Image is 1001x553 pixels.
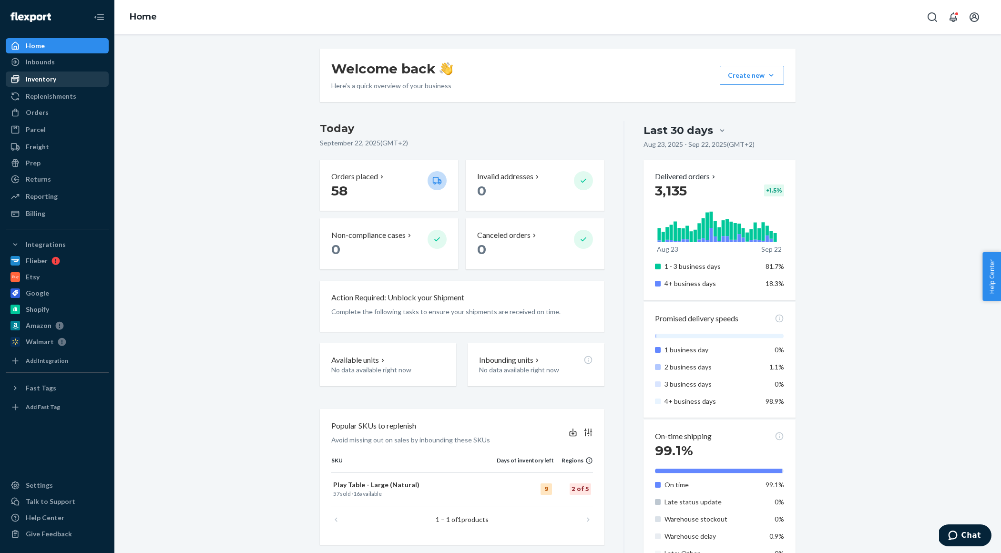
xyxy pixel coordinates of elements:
a: Reporting [6,189,109,204]
img: Flexport logo [10,12,51,22]
h3: Today [320,121,604,136]
span: 58 [331,183,347,199]
div: Integrations [26,240,66,249]
p: Here’s a quick overview of your business [331,81,453,91]
p: On time [664,480,758,490]
div: Add Integration [26,357,68,365]
span: 0% [775,515,784,523]
button: Open account menu [965,8,984,27]
a: Inventory [6,72,109,87]
a: Inbounds [6,54,109,70]
button: Invalid addresses 0 [466,160,604,211]
div: + 1.5 % [764,184,784,196]
p: Canceled orders [477,230,531,241]
span: 98.9% [766,397,784,405]
p: No data available right now [331,365,445,375]
span: 3,135 [655,183,687,199]
a: Help Center [6,510,109,525]
a: Amazon [6,318,109,333]
p: Available units [331,355,379,366]
p: On-time shipping [655,431,712,442]
div: Fast Tags [26,383,56,393]
span: 16 [353,490,360,497]
p: Complete the following tasks to ensure your shipments are received on time. [331,307,593,317]
p: Popular SKUs to replenish [331,420,416,431]
p: 1 - 3 business days [664,262,758,271]
a: Returns [6,172,109,187]
span: 81.7% [766,262,784,270]
a: Add Fast Tag [6,399,109,415]
div: Etsy [26,272,40,282]
p: Invalid addresses [477,171,533,182]
button: Fast Tags [6,380,109,396]
a: Shopify [6,302,109,317]
a: Settings [6,478,109,493]
span: 0 [331,241,340,257]
div: Give Feedback [26,529,72,539]
div: Google [26,288,49,298]
div: Home [26,41,45,51]
span: 1 [458,515,461,523]
div: Help Center [26,513,64,522]
p: September 22, 2025 ( GMT+2 ) [320,138,604,148]
a: Home [6,38,109,53]
button: Integrations [6,237,109,252]
div: Prep [26,158,41,168]
button: Non-compliance cases 0 [320,218,458,269]
span: 0% [775,498,784,506]
p: No data available right now [479,365,592,375]
p: Action Required: Unblock your Shipment [331,292,464,303]
div: Returns [26,174,51,184]
a: Home [130,11,157,22]
a: Etsy [6,269,109,285]
div: Shopify [26,305,49,314]
p: Avoid missing out on sales by inbounding these SKUs [331,435,490,445]
div: Replenishments [26,92,76,101]
p: Aug 23 [657,245,678,254]
div: Add Fast Tag [26,403,60,411]
div: Settings [26,481,53,490]
button: Inbounding unitsNo data available right now [468,343,604,387]
div: Last 30 days [643,123,713,138]
a: Billing [6,206,109,221]
div: Flieber [26,256,48,266]
a: Flieber [6,253,109,268]
a: Replenishments [6,89,109,104]
p: Promised delivery speeds [655,313,738,324]
div: 9 [541,483,552,495]
p: Aug 23, 2025 - Sep 22, 2025 ( GMT+2 ) [643,140,755,149]
div: Freight [26,142,49,152]
div: 2 of 5 [570,483,591,495]
a: Parcel [6,122,109,137]
a: Walmart [6,334,109,349]
p: Non-compliance cases [331,230,406,241]
p: 1 – 1 of products [436,515,489,524]
span: 99.1% [766,481,784,489]
a: Google [6,286,109,301]
p: 1 business day [664,345,758,355]
h1: Welcome back [331,60,453,77]
p: sold · available [333,490,495,498]
div: Talk to Support [26,497,75,506]
span: 1.1% [769,363,784,371]
span: 0 [477,183,486,199]
div: Inbounds [26,57,55,67]
button: Canceled orders 0 [466,218,604,269]
span: Help Center [982,252,1001,301]
div: Parcel [26,125,46,134]
div: Inventory [26,74,56,84]
button: Open Search Box [923,8,942,27]
span: 0% [775,346,784,354]
th: SKU [331,456,497,472]
a: Freight [6,139,109,154]
p: Sep 22 [761,245,782,254]
p: Late status update [664,497,758,507]
p: 2 business days [664,362,758,372]
button: Give Feedback [6,526,109,542]
a: Prep [6,155,109,171]
button: Close Navigation [90,8,109,27]
p: 3 business days [664,379,758,389]
p: Warehouse delay [664,532,758,541]
div: Orders [26,108,49,117]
